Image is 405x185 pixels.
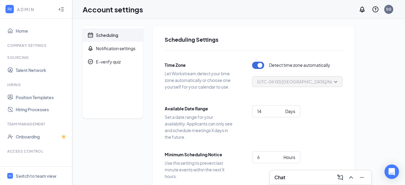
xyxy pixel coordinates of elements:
[347,174,355,181] svg: ChevronUp
[83,28,143,42] a: CalendarScheduling
[96,59,121,65] div: E-verify quiz
[283,154,295,161] div: Hours
[16,25,67,37] a: Home
[16,64,67,76] a: Talent Network
[358,174,365,181] svg: Minimize
[165,160,234,180] span: Use this setting to prevent last minute events within the next X hours.
[359,6,366,13] svg: Notifications
[165,114,234,140] span: Set a date range for your availability. Applicants can only see and schedule meetings X days in t...
[257,77,377,86] span: (UTC-04:00) [GEOGRAPHIC_DATA]/New_York - Eastern Time
[87,32,93,38] svg: Calendar
[386,7,391,12] div: SG
[165,105,234,112] span: Available Date Range
[7,55,66,60] div: Sourcing
[16,173,56,179] div: Switch to team view
[87,45,93,51] svg: Bell
[337,174,344,181] svg: ComposeMessage
[83,55,143,68] a: CheckmarkCircleE-verify quiz
[16,131,67,143] a: OnboardingCrown
[58,6,64,12] svg: Collapse
[384,164,399,179] div: Open Intercom Messenger
[87,59,93,65] svg: CheckmarkCircle
[165,62,234,68] span: Time Zone
[7,122,66,127] div: Team Management
[7,6,13,12] svg: WorkstreamLogo
[96,32,118,38] div: Scheduling
[7,149,66,154] div: Access control
[7,82,66,87] div: Hiring
[357,173,367,182] button: Minimize
[83,4,143,15] h1: Account settings
[16,91,67,103] a: Position Templates
[165,36,343,43] h2: Scheduling Settings
[17,6,53,12] div: ADMIN
[96,45,135,51] div: Notification settings
[372,6,379,13] svg: QuestionInfo
[346,173,356,182] button: ChevronUp
[269,62,330,69] span: Detect time zone automatically
[165,151,234,158] span: Minimum Scheduling Notice
[7,43,66,48] div: Company Settings
[165,70,234,90] span: Let Workstream detect your time zone automatically or choose one yourself for your calendar to use.
[8,174,12,178] svg: WorkstreamLogo
[274,174,285,181] h3: Chat
[16,103,67,115] a: Hiring Processes
[285,108,295,115] div: Days
[83,42,143,55] a: BellNotification settings
[335,173,345,182] button: ComposeMessage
